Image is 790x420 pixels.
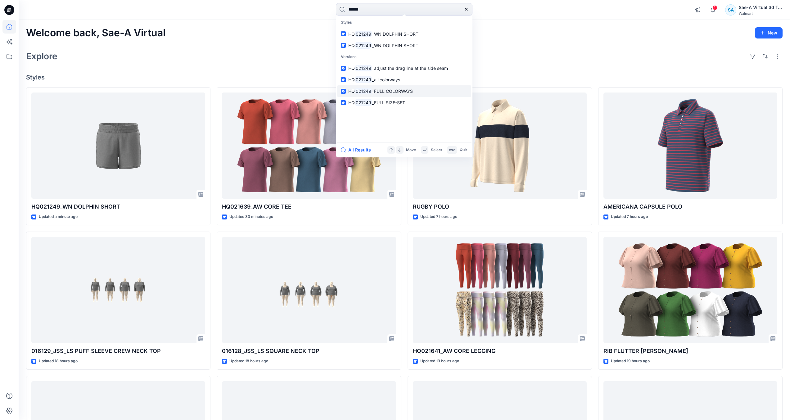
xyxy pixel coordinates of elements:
mark: 021249 [355,65,372,72]
a: RIB FLUTTER HENLEY [603,237,777,343]
span: _all colorways [372,77,400,82]
p: HQ021639_AW CORE TEE [222,202,396,211]
a: HQ021249_WN DOLPHIN SHORT [337,28,471,40]
p: Updated 19 hours ago [611,358,650,364]
p: Updated 7 hours ago [611,214,648,220]
p: Updated 18 hours ago [229,358,268,364]
mark: 021249 [355,88,372,95]
span: HQ [348,88,355,94]
span: _FULL SIZE-SET [372,100,405,105]
span: _FULL COLORWAYS [372,88,413,94]
mark: 021249 [355,30,372,38]
div: Walmart [739,11,782,16]
a: HQ021641_AW CORE LEGGING [413,237,587,343]
mark: 021249 [355,76,372,83]
a: HQ021249_WN DOLPHIN SHORT [337,40,471,51]
a: 016129_JSS_LS PUFF SLEEVE CREW NECK TOP [31,237,205,343]
p: Updated 19 hours ago [420,358,459,364]
a: HQ021249_adjust the drag line at the side seam [337,62,471,74]
p: 016129_JSS_LS PUFF SLEEVE CREW NECK TOP [31,347,205,355]
p: Move [406,147,416,153]
span: HQ [348,77,355,82]
a: HQ021249_FULL COLORWAYS [337,85,471,97]
span: _WN DOLPHIN SHORT [372,43,418,48]
p: 016128_JSS_LS SQUARE NECK TOP [222,347,396,355]
a: HQ021249_all colorways [337,74,471,85]
p: Updated 18 hours ago [39,358,78,364]
p: Updated 7 hours ago [420,214,457,220]
p: Quit [460,147,467,153]
h2: Welcome back, Sae-A Virtual [26,27,165,39]
a: 016128_JSS_LS SQUARE NECK TOP [222,237,396,343]
p: RIB FLUTTER [PERSON_NAME] [603,347,777,355]
mark: 021249 [355,99,372,106]
span: HQ [348,100,355,105]
button: All Results [341,146,375,154]
p: Versions [337,51,471,63]
div: Sae-A Virtual 3d Team [739,4,782,11]
h4: Styles [26,74,783,81]
span: _WN DOLPHIN SHORT [372,31,418,37]
p: AMERICANA CAPSULE POLO [603,202,777,211]
button: New [755,27,783,38]
span: HQ [348,31,355,37]
a: RUGBY POLO [413,93,587,199]
mark: 021249 [355,42,372,49]
p: esc [449,147,455,153]
span: HQ [348,65,355,71]
h2: Explore [26,51,57,61]
a: HQ021639_AW CORE TEE [222,93,396,199]
div: SA [725,4,736,16]
p: Select [431,147,442,153]
span: _adjust the drag line at the side seam [372,65,448,71]
p: Updated a minute ago [39,214,78,220]
a: AMERICANA CAPSULE POLO [603,93,777,199]
p: Updated 33 minutes ago [229,214,273,220]
p: HQ021249_WN DOLPHIN SHORT [31,202,205,211]
p: RUGBY POLO [413,202,587,211]
p: HQ021641_AW CORE LEGGING [413,347,587,355]
span: 1 [712,5,717,10]
a: HQ021249_FULL SIZE-SET [337,97,471,108]
span: HQ [348,43,355,48]
p: Styles [337,17,471,28]
a: HQ021249_WN DOLPHIN SHORT [31,93,205,199]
